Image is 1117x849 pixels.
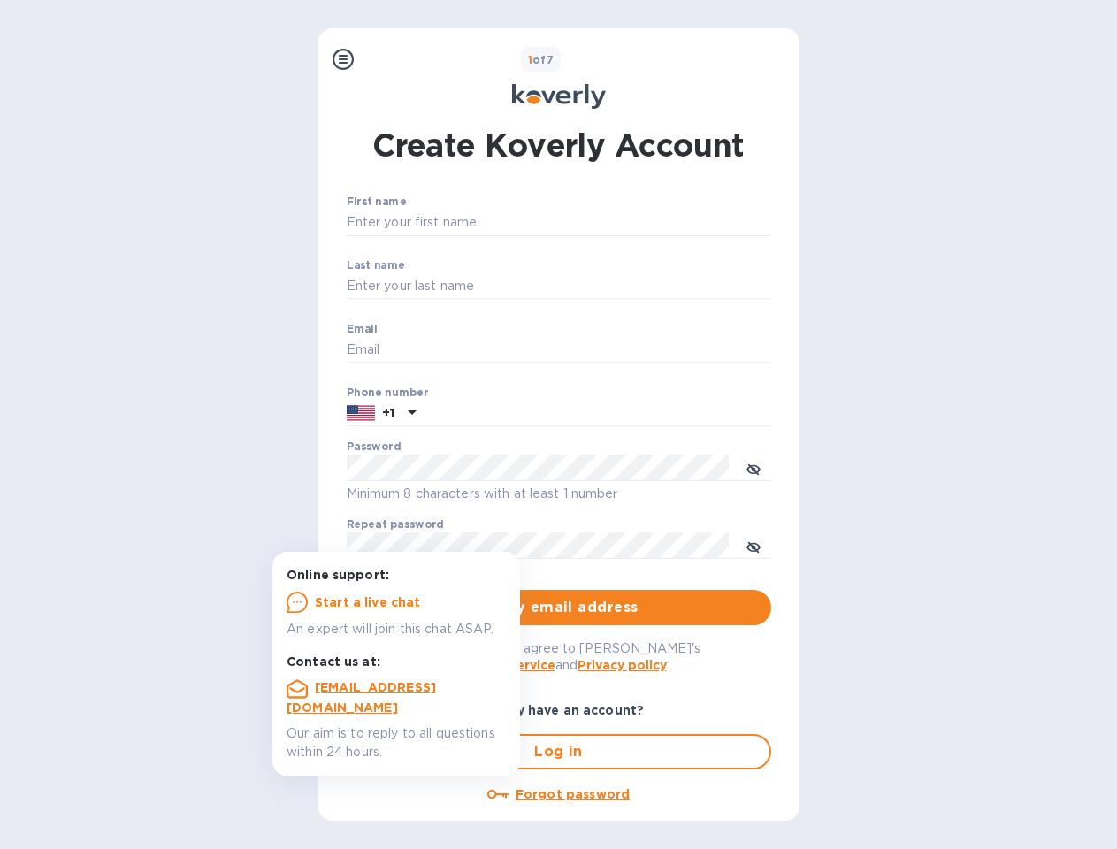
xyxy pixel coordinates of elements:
p: An expert will join this chat ASAP. [287,620,506,639]
b: Online support: [287,568,389,582]
button: toggle password visibility [736,528,771,563]
label: Repeat password [347,520,444,531]
span: Verify email address [361,597,757,618]
p: Minimum 8 characters with at least 1 number [347,484,771,504]
input: Email [347,337,771,363]
b: Already have an account? [473,703,644,717]
u: Forgot password [516,787,630,801]
b: of 7 [528,53,555,66]
p: +1 [382,404,394,422]
b: Contact us at: [287,654,380,669]
button: Log in [347,734,771,769]
label: Phone number [347,387,428,398]
label: Last name [347,260,405,271]
input: Enter your last name [347,273,771,300]
img: US [347,403,375,423]
span: 1 [528,53,532,66]
label: Email [347,324,378,334]
p: Our aim is to reply to all questions within 24 hours. [287,724,506,761]
u: Start a live chat [315,595,421,609]
span: By logging in you agree to [PERSON_NAME]'s and . [417,641,700,672]
label: First name [347,197,406,208]
a: Privacy policy [578,658,667,672]
button: toggle password visibility [736,450,771,486]
button: Verify email address [347,590,771,625]
a: [EMAIL_ADDRESS][DOMAIN_NAME] [287,680,436,715]
input: Enter your first name [347,210,771,236]
span: Log in [363,741,755,762]
h1: Create Koverly Account [372,123,745,167]
label: Password [347,442,401,453]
